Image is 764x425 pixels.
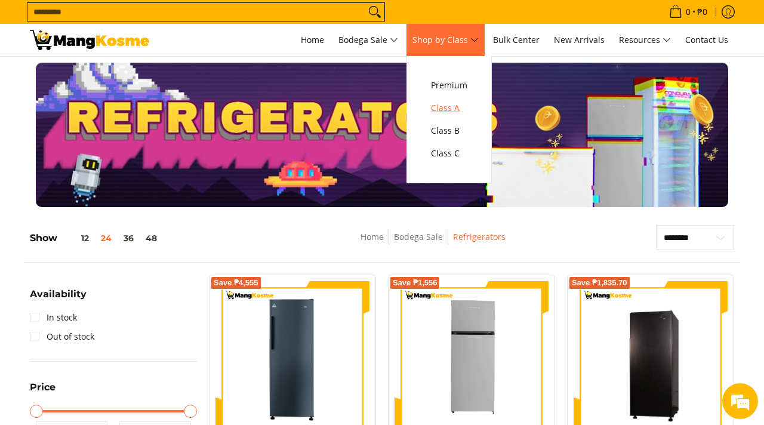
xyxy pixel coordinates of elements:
[406,24,485,56] a: Shop by Class
[338,33,398,48] span: Bodega Sale
[685,34,728,45] span: Contact Us
[30,290,87,308] summary: Open
[30,232,163,244] h5: Show
[6,291,227,333] textarea: Type your message and hit 'Enter'
[425,142,473,165] a: Class C
[295,24,330,56] a: Home
[572,279,627,287] span: Save ₱1,835.70
[393,279,438,287] span: Save ₱1,556
[161,24,734,56] nav: Main Menu
[619,33,671,48] span: Resources
[214,279,258,287] span: Save ₱4,555
[30,383,56,401] summary: Open
[431,146,467,161] span: Class C
[30,30,149,50] img: Bodega Sale Refrigerator l Mang Kosme: Home Appliances Warehouse Sale
[431,101,467,116] span: Class A
[695,8,709,16] span: ₱0
[332,24,404,56] a: Bodega Sale
[30,383,56,392] span: Price
[57,233,95,243] button: 12
[431,124,467,138] span: Class B
[30,327,94,346] a: Out of stock
[95,233,118,243] button: 24
[431,78,467,93] span: Premium
[493,34,540,45] span: Bulk Center
[412,33,479,48] span: Shop by Class
[301,34,324,45] span: Home
[666,5,711,19] span: •
[394,231,443,242] a: Bodega Sale
[196,6,224,35] div: Minimize live chat window
[69,133,165,254] span: We're online!
[684,8,692,16] span: 0
[30,290,87,299] span: Availability
[453,231,506,242] a: Refrigerators
[62,67,201,82] div: Chat with us now
[679,24,734,56] a: Contact Us
[548,24,611,56] a: New Arrivals
[425,74,473,97] a: Premium
[140,233,163,243] button: 48
[613,24,677,56] a: Resources
[30,308,77,327] a: In stock
[365,3,384,21] button: Search
[487,24,546,56] a: Bulk Center
[361,231,384,242] a: Home
[118,233,140,243] button: 36
[276,230,589,257] nav: Breadcrumbs
[425,97,473,119] a: Class A
[554,34,605,45] span: New Arrivals
[425,119,473,142] a: Class B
